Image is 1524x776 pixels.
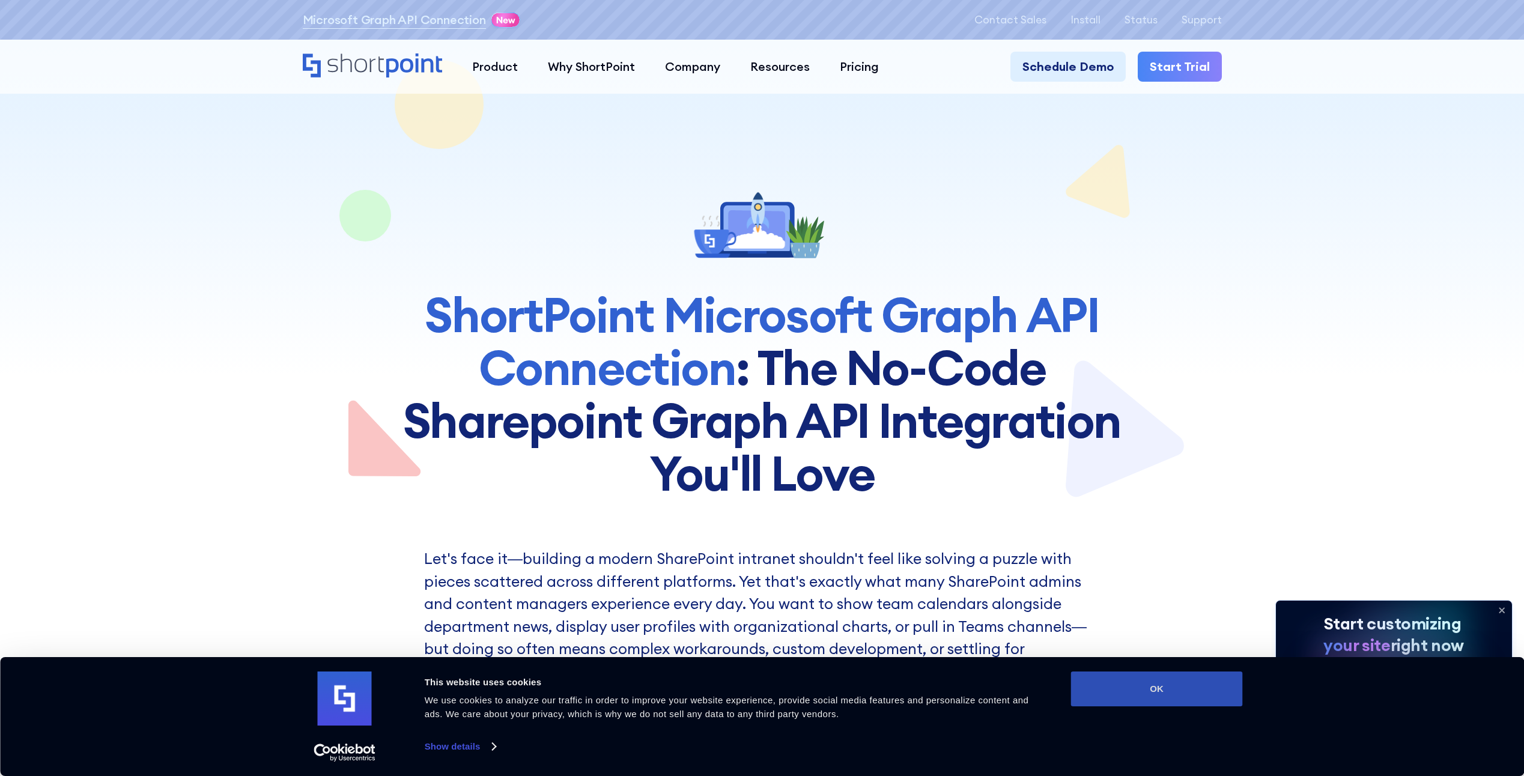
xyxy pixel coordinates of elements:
[974,14,1046,26] a: Contact Sales
[303,11,486,29] a: Microsoft Graph API Connection
[425,738,496,756] a: Show details
[1010,52,1126,82] a: Schedule Demo
[472,58,518,76] div: Product
[533,52,650,82] a: Why ShortPoint
[292,744,397,762] a: Usercentrics Cookiebot - opens in a new window
[735,52,825,82] a: Resources
[1125,14,1158,26] a: Status
[1138,52,1222,82] a: Start Trial
[1182,14,1222,26] a: Support
[457,52,533,82] a: Product
[548,58,635,76] div: Why ShortPoint
[825,52,894,82] a: Pricing
[840,58,879,76] div: Pricing
[425,675,1044,690] div: This website uses cookies
[1071,671,1243,706] button: OK
[1070,14,1100,26] a: Install
[425,284,1099,398] span: ShortPoint Microsoft Graph API Connection
[650,52,735,82] a: Company
[303,53,443,79] a: Home
[750,58,810,76] div: Resources
[402,288,1123,500] h1: : The No-Code Sharepoint Graph API Integration You'll Love
[425,695,1029,719] span: We use cookies to analyze our traffic in order to improve your website experience, provide social...
[665,58,720,76] div: Company
[318,671,372,726] img: logo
